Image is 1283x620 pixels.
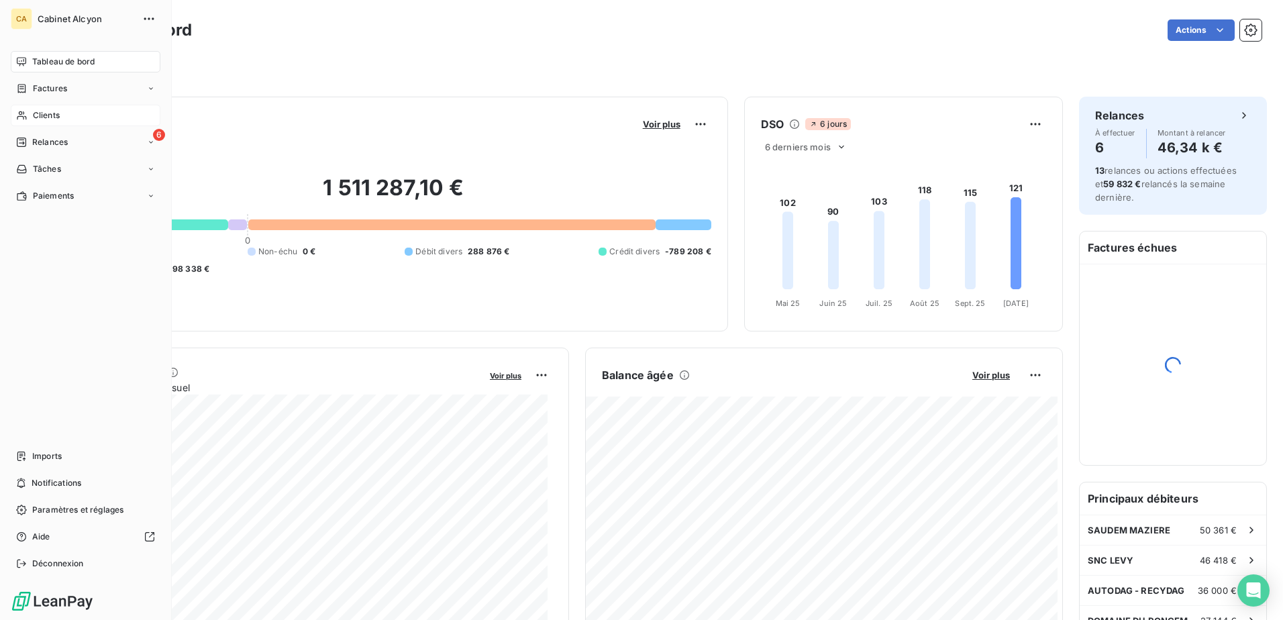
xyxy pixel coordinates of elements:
span: Factures [33,83,67,95]
span: Crédit divers [609,246,660,258]
span: 0 [245,235,250,246]
span: Chiffre d'affaires mensuel [76,380,480,395]
span: Tâches [33,163,61,175]
h6: Factures échues [1080,231,1266,264]
h2: 1 511 287,10 € [76,174,711,215]
a: Aide [11,526,160,548]
button: Voir plus [639,118,684,130]
span: SNC LEVY [1088,555,1133,566]
span: Débit divers [415,246,462,258]
div: Open Intercom Messenger [1237,574,1270,607]
span: Imports [32,450,62,462]
span: 46 418 € [1200,555,1237,566]
span: AUTODAG - RECYDAG [1088,585,1185,596]
button: Voir plus [486,369,525,381]
button: Actions [1168,19,1235,41]
span: Paiements [33,190,74,202]
tspan: Juin 25 [819,299,847,308]
img: Logo LeanPay [11,590,94,612]
div: CA [11,8,32,30]
span: Tableau de bord [32,56,95,68]
span: Aide [32,531,50,543]
span: 13 [1095,165,1105,176]
span: Montant à relancer [1158,129,1226,137]
tspan: Juil. 25 [866,299,892,308]
h6: Relances [1095,107,1144,123]
h4: 6 [1095,137,1135,158]
span: 6 jours [805,118,851,130]
span: Voir plus [643,119,680,130]
h6: DSO [761,116,784,132]
tspan: Sept. 25 [955,299,985,308]
h6: Balance âgée [602,367,674,383]
span: À effectuer [1095,129,1135,137]
span: 0 € [303,246,315,258]
span: -789 208 € [665,246,711,258]
span: 288 876 € [468,246,509,258]
span: -98 338 € [168,263,209,275]
button: Voir plus [968,369,1014,381]
span: SAUDEM MAZIERE [1088,525,1170,535]
span: 6 [153,129,165,141]
span: Notifications [32,477,81,489]
h6: Principaux débiteurs [1080,482,1266,515]
span: 36 000 € [1198,585,1237,596]
span: Clients [33,109,60,121]
span: Non-échu [258,246,297,258]
span: relances ou actions effectuées et relancés la semaine dernière. [1095,165,1237,203]
tspan: Mai 25 [775,299,800,308]
span: Paramètres et réglages [32,504,123,516]
tspan: [DATE] [1003,299,1029,308]
span: 59 832 € [1103,178,1141,189]
span: 50 361 € [1200,525,1237,535]
span: 6 derniers mois [765,142,831,152]
span: Déconnexion [32,558,84,570]
span: Voir plus [972,370,1010,380]
span: Relances [32,136,68,148]
h4: 46,34 k € [1158,137,1226,158]
span: Voir plus [490,371,521,380]
span: Cabinet Alcyon [38,13,134,24]
tspan: Août 25 [910,299,939,308]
